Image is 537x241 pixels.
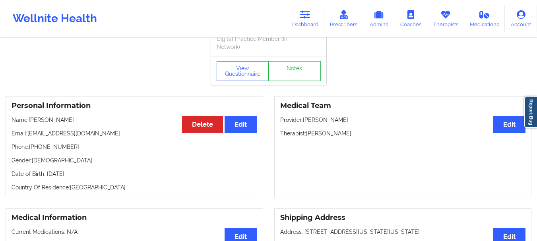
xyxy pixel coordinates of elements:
[12,143,257,151] p: Phone: [PHONE_NUMBER]
[268,61,321,81] a: Notes
[12,101,257,110] h3: Personal Information
[12,228,257,236] p: Current Medications: N/A
[12,116,257,124] p: Name: [PERSON_NAME]
[280,213,526,222] h3: Shipping Address
[217,61,269,81] button: View Questionnaire
[394,6,427,32] a: Coaches
[12,213,257,222] h3: Medical Information
[493,116,525,133] button: Edit
[12,170,257,178] p: Date of Birth: [DATE]
[280,129,526,137] p: Therapist: [PERSON_NAME]
[225,116,257,133] button: Edit
[12,156,257,164] p: Gender: [DEMOGRAPHIC_DATA]
[280,116,526,124] p: Provider: [PERSON_NAME]
[505,6,537,32] a: Account
[427,6,464,32] a: Therapists
[286,6,324,32] a: Dashboard
[217,35,321,51] p: Digital Practice Member (In-Network)
[280,228,526,236] p: Address: [STREET_ADDRESS][US_STATE][US_STATE]
[12,129,257,137] p: Email: [EMAIL_ADDRESS][DOMAIN_NAME]
[280,101,526,110] h3: Medical Team
[524,96,537,128] a: Report Bug
[464,6,505,32] a: Medications
[12,183,257,191] p: Country Of Residence: [GEOGRAPHIC_DATA]
[363,6,394,32] a: Admins
[182,116,223,133] button: Delete
[324,6,364,32] a: Prescribers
